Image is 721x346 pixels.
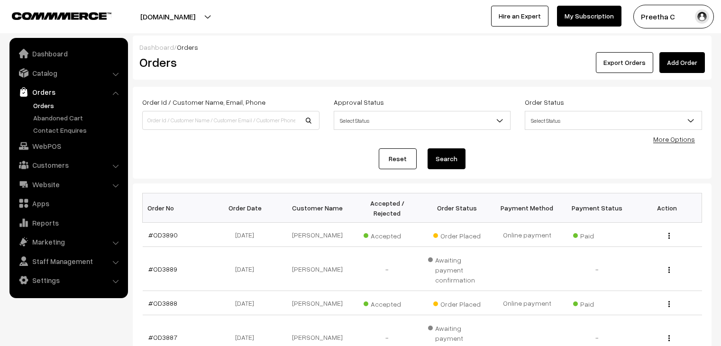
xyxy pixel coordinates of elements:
td: [PERSON_NAME] [283,291,353,315]
a: Catalog [12,64,125,82]
span: Accepted [364,228,411,241]
span: Orders [177,43,198,51]
a: WebPOS [12,137,125,155]
td: [PERSON_NAME] [283,247,353,291]
a: More Options [653,135,695,143]
a: Marketing [12,233,125,250]
td: Online payment [492,291,562,315]
span: Order Placed [433,228,481,241]
a: Reports [12,214,125,231]
th: Payment Method [492,193,562,223]
span: Select Status [525,111,702,130]
span: Accepted [364,297,411,309]
a: Contact Enquires [31,125,125,135]
a: Hire an Expert [491,6,548,27]
a: Website [12,176,125,193]
span: Paid [573,297,621,309]
td: - [352,247,422,291]
td: [DATE] [212,247,283,291]
a: Customers [12,156,125,173]
img: user [695,9,709,24]
button: Preetha C [633,5,714,28]
a: Staff Management [12,253,125,270]
span: Select Status [334,112,511,129]
th: Order Status [422,193,493,223]
a: Apps [12,195,125,212]
img: Menu [668,301,670,307]
a: #OD3887 [148,333,177,341]
a: Dashboard [12,45,125,62]
img: Menu [668,335,670,341]
span: Paid [573,228,621,241]
th: Action [632,193,702,223]
span: Awaiting payment confirmation [428,253,487,285]
th: Order No [143,193,213,223]
th: Accepted / Rejected [352,193,422,223]
a: My Subscription [557,6,621,27]
label: Approval Status [334,97,384,107]
td: - [562,247,632,291]
a: Add Order [659,52,705,73]
h2: Orders [139,55,319,70]
button: [DOMAIN_NAME] [107,5,228,28]
label: Order Status [525,97,564,107]
label: Order Id / Customer Name, Email, Phone [142,97,265,107]
td: Online payment [492,223,562,247]
td: [PERSON_NAME] [283,223,353,247]
div: / [139,42,705,52]
a: COMMMERCE [12,9,95,21]
input: Order Id / Customer Name / Customer Email / Customer Phone [142,111,319,130]
a: #OD3888 [148,299,177,307]
img: Menu [668,233,670,239]
td: [DATE] [212,223,283,247]
span: Select Status [525,112,702,129]
img: Menu [668,267,670,273]
img: COMMMERCE [12,12,111,19]
span: Order Placed [433,297,481,309]
a: Orders [12,83,125,100]
a: Reset [379,148,417,169]
button: Export Orders [596,52,653,73]
th: Customer Name [283,193,353,223]
a: #OD3889 [148,265,177,273]
button: Search [428,148,465,169]
th: Order Date [212,193,283,223]
a: Dashboard [139,43,174,51]
a: Orders [31,100,125,110]
td: [DATE] [212,291,283,315]
th: Payment Status [562,193,632,223]
a: Abandoned Cart [31,113,125,123]
a: #OD3890 [148,231,178,239]
a: Settings [12,272,125,289]
span: Select Status [334,111,511,130]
